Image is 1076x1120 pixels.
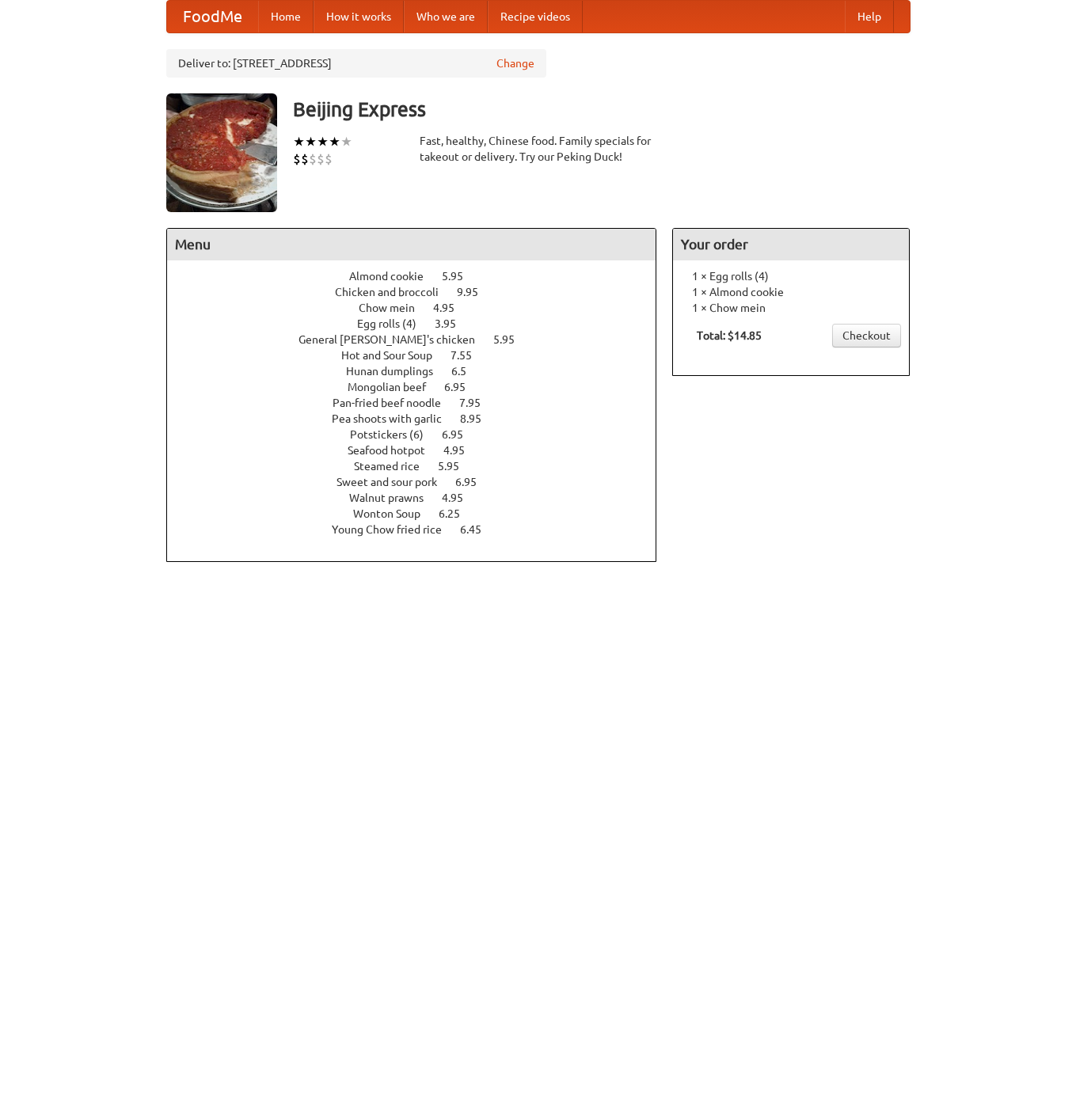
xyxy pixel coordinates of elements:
[350,428,439,441] span: Potstickers (6)
[298,333,544,346] a: General [PERSON_NAME]'s chicken 5.95
[166,93,277,212] img: angular.jpg
[681,268,901,284] li: 1 × Egg rolls (4)
[433,302,470,314] span: 4.95
[438,460,475,473] span: 5.95
[348,381,495,393] a: Mongolian beef 6.95
[341,349,448,362] span: Hot and Sour Soup
[353,507,489,520] a: Wonton Soup 6.25
[301,150,309,168] li: $
[341,349,501,362] a: Hot and Sour Soup 7.55
[442,428,479,441] span: 6.95
[335,286,508,298] a: Chicken and broccoli 9.95
[681,300,901,316] li: 1 × Chow mein
[348,444,494,457] a: Seafood hotpot 4.95
[354,460,435,473] span: Steamed rice
[404,1,488,32] a: Who we are
[325,150,333,168] li: $
[167,229,656,260] h4: Menu
[459,397,496,409] span: 7.95
[317,150,325,168] li: $
[673,229,909,260] h4: Your order
[353,507,436,520] span: Wonton Soup
[435,317,472,330] span: 3.95
[332,523,458,536] span: Young Chow fried rice
[443,444,481,457] span: 4.95
[455,476,492,488] span: 6.95
[832,324,901,347] a: Checkout
[451,349,488,362] span: 7.55
[357,317,485,330] a: Egg rolls (4) 3.95
[293,150,301,168] li: $
[349,270,439,283] span: Almond cookie
[460,523,497,536] span: 6.45
[451,365,482,378] span: 6.5
[357,317,432,330] span: Egg rolls (4)
[697,329,762,342] b: Total: $14.85
[333,397,457,409] span: Pan-fried beef noodle
[335,286,454,298] span: Chicken and broccoli
[359,302,484,314] a: Chow mein 4.95
[845,1,894,32] a: Help
[332,412,511,425] a: Pea shoots with garlic 8.95
[333,397,510,409] a: Pan-fried beef noodle 7.95
[493,333,530,346] span: 5.95
[167,1,258,32] a: FoodMe
[439,507,476,520] span: 6.25
[349,492,492,504] a: Walnut prawns 4.95
[348,444,441,457] span: Seafood hotpot
[336,476,453,488] span: Sweet and sour pork
[349,492,439,504] span: Walnut prawns
[457,286,494,298] span: 9.95
[305,133,317,150] li: ★
[332,412,458,425] span: Pea shoots with garlic
[346,365,449,378] span: Hunan dumplings
[496,55,534,71] a: Change
[166,49,546,78] div: Deliver to: [STREET_ADDRESS]
[681,284,901,300] li: 1 × Almond cookie
[329,133,340,150] li: ★
[314,1,404,32] a: How it works
[350,428,492,441] a: Potstickers (6) 6.95
[444,381,481,393] span: 6.95
[442,270,479,283] span: 5.95
[293,93,911,125] h3: Beijing Express
[258,1,314,32] a: Home
[348,381,442,393] span: Mongolian beef
[488,1,583,32] a: Recipe videos
[317,133,329,150] li: ★
[340,133,352,150] li: ★
[298,333,491,346] span: General [PERSON_NAME]'s chicken
[354,460,489,473] a: Steamed rice 5.95
[460,412,497,425] span: 8.95
[309,150,317,168] li: $
[420,133,657,165] div: Fast, healthy, Chinese food. Family specials for takeout or delivery. Try our Peking Duck!
[336,476,506,488] a: Sweet and sour pork 6.95
[359,302,431,314] span: Chow mein
[442,492,479,504] span: 4.95
[346,365,496,378] a: Hunan dumplings 6.5
[332,523,511,536] a: Young Chow fried rice 6.45
[349,270,492,283] a: Almond cookie 5.95
[293,133,305,150] li: ★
